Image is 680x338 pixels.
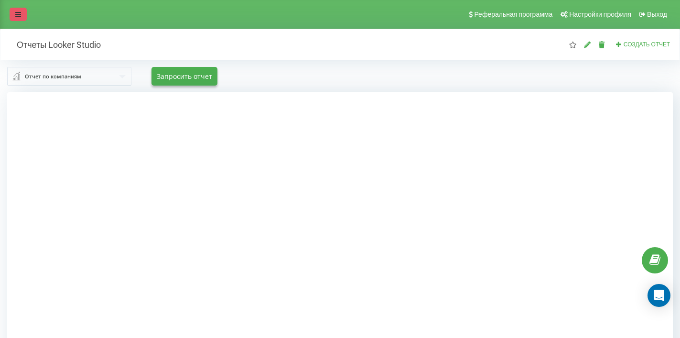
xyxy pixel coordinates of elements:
i: Этот отчет будет загружен первым при открытии "Отчеты Looker Studio". Вы можете назначить любой д... [569,41,577,48]
span: Настройки профиля [569,11,631,18]
h2: Отчеты Looker Studio [7,39,101,50]
div: Отчет по компаниям [25,71,81,82]
i: Создать отчет [615,41,622,47]
span: Выход [647,11,667,18]
i: Редактировать отчет [583,41,592,48]
span: Создать отчет [624,41,670,48]
div: Open Intercom Messenger [648,284,670,307]
button: Запросить отчет [151,67,217,86]
button: Создать отчет [612,41,673,49]
i: Удалить отчет [598,41,606,48]
span: Реферальная программа [474,11,552,18]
